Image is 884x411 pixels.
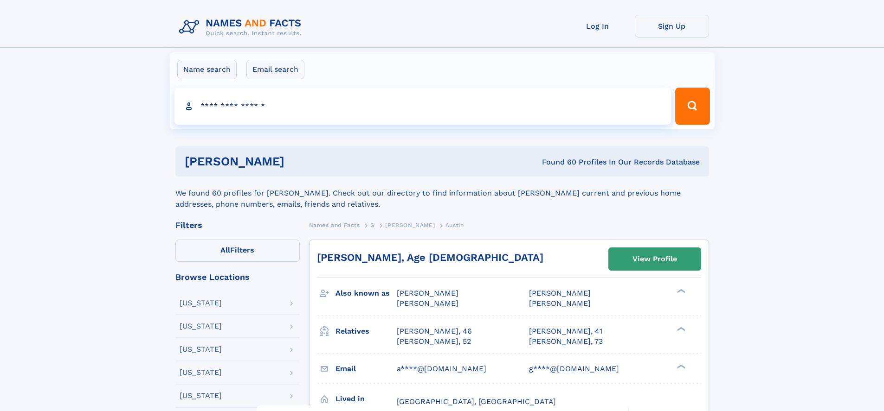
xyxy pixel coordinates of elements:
[336,361,397,377] h3: Email
[175,221,300,229] div: Filters
[180,322,222,330] div: [US_STATE]
[180,392,222,399] div: [US_STATE]
[413,157,700,167] div: Found 60 Profiles In Our Records Database
[175,273,300,281] div: Browse Locations
[529,289,591,297] span: [PERSON_NAME]
[675,88,710,125] button: Search Button
[370,219,375,231] a: G
[397,326,472,336] a: [PERSON_NAME], 46
[385,222,435,228] span: [PERSON_NAME]
[529,336,603,347] a: [PERSON_NAME], 73
[180,369,222,376] div: [US_STATE]
[177,60,237,79] label: Name search
[529,299,591,308] span: [PERSON_NAME]
[397,289,458,297] span: [PERSON_NAME]
[175,177,709,210] div: We found 60 profiles for [PERSON_NAME]. Check out our directory to find information about [PERSON...
[175,15,309,40] img: Logo Names and Facts
[220,246,230,254] span: All
[309,219,360,231] a: Names and Facts
[174,88,671,125] input: search input
[336,391,397,407] h3: Lived in
[246,60,304,79] label: Email search
[445,222,464,228] span: Austin
[175,240,300,262] label: Filters
[180,299,222,307] div: [US_STATE]
[180,346,222,353] div: [US_STATE]
[397,397,556,406] span: [GEOGRAPHIC_DATA], [GEOGRAPHIC_DATA]
[370,222,375,228] span: G
[185,156,413,167] h1: [PERSON_NAME]
[675,288,686,294] div: ❯
[632,248,677,270] div: View Profile
[317,252,543,263] a: [PERSON_NAME], Age [DEMOGRAPHIC_DATA]
[609,248,701,270] a: View Profile
[529,326,602,336] a: [PERSON_NAME], 41
[675,326,686,332] div: ❯
[635,15,709,38] a: Sign Up
[336,323,397,339] h3: Relatives
[385,219,435,231] a: [PERSON_NAME]
[675,363,686,369] div: ❯
[336,285,397,301] h3: Also known as
[561,15,635,38] a: Log In
[397,299,458,308] span: [PERSON_NAME]
[397,336,471,347] a: [PERSON_NAME], 52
